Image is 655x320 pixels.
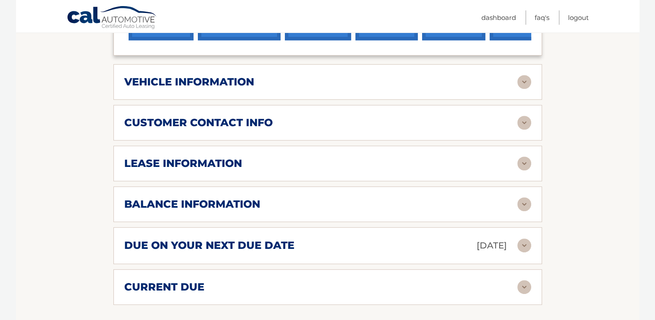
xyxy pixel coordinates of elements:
[517,238,531,252] img: accordion-rest.svg
[517,116,531,130] img: accordion-rest.svg
[124,157,242,170] h2: lease information
[517,75,531,89] img: accordion-rest.svg
[517,197,531,211] img: accordion-rest.svg
[568,10,589,25] a: Logout
[124,75,254,88] h2: vehicle information
[124,116,273,129] h2: customer contact info
[517,280,531,294] img: accordion-rest.svg
[517,157,531,170] img: accordion-rest.svg
[124,198,260,211] h2: balance information
[124,281,204,294] h2: current due
[477,238,507,253] p: [DATE]
[67,6,158,31] a: Cal Automotive
[124,239,294,252] h2: due on your next due date
[481,10,516,25] a: Dashboard
[535,10,549,25] a: FAQ's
